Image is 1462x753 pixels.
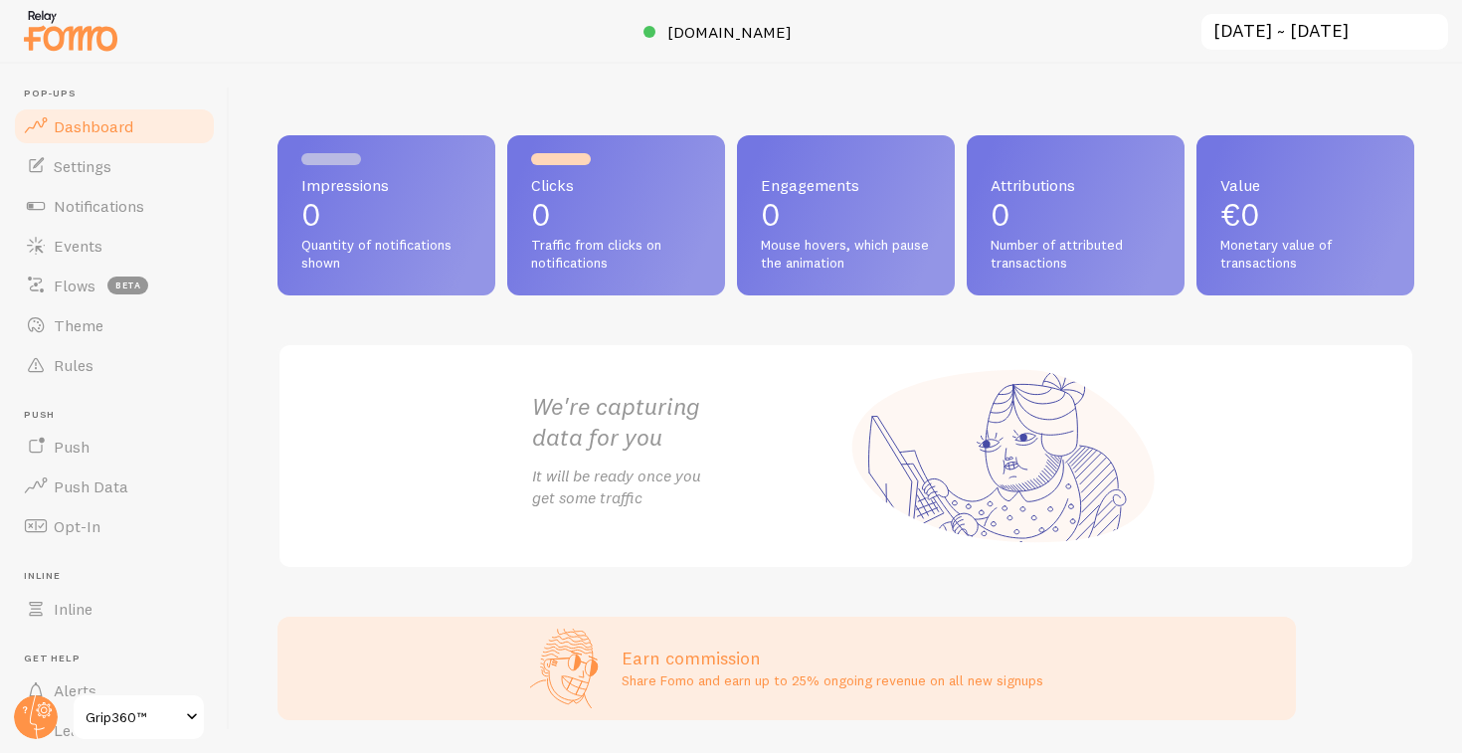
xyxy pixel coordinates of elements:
a: Inline [12,589,217,629]
span: Opt-In [54,516,100,536]
span: Attributions [991,177,1161,193]
p: 0 [531,199,701,231]
span: Monetary value of transactions [1220,237,1390,272]
span: Pop-ups [24,88,217,100]
a: Events [12,226,217,266]
p: It will be ready once you get some traffic [532,465,846,510]
a: Notifications [12,186,217,226]
span: Mouse hovers, which pause the animation [761,237,931,272]
a: Push [12,427,217,467]
span: Clicks [531,177,701,193]
span: beta [107,277,148,294]
p: Share Fomo and earn up to 25% ongoing revenue on all new signups [622,670,1043,690]
span: Push Data [54,476,128,496]
span: Engagements [761,177,931,193]
span: Impressions [301,177,471,193]
span: Flows [54,276,95,295]
a: Opt-In [12,506,217,546]
span: Push [24,409,217,422]
span: €0 [1220,195,1260,234]
span: Quantity of notifications shown [301,237,471,272]
p: 0 [301,199,471,231]
a: Flows beta [12,266,217,305]
a: Push Data [12,467,217,506]
a: Grip360™ [72,693,206,741]
p: 0 [991,199,1161,231]
span: Value [1220,177,1390,193]
h2: We're capturing data for you [532,391,846,453]
a: Theme [12,305,217,345]
a: Dashboard [12,106,217,146]
img: fomo-relay-logo-orange.svg [21,5,120,56]
span: Dashboard [54,116,133,136]
a: Settings [12,146,217,186]
span: Notifications [54,196,144,216]
span: Events [54,236,102,256]
p: 0 [761,199,931,231]
a: Alerts [12,670,217,710]
span: Inline [54,599,92,619]
span: Theme [54,315,103,335]
span: Rules [54,355,93,375]
span: Alerts [54,680,96,700]
span: Grip360™ [86,705,180,729]
span: Settings [54,156,111,176]
span: Get Help [24,653,217,665]
h3: Earn commission [622,647,1043,669]
span: Number of attributed transactions [991,237,1161,272]
span: Inline [24,570,217,583]
span: Push [54,437,90,457]
a: Rules [12,345,217,385]
span: Traffic from clicks on notifications [531,237,701,272]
